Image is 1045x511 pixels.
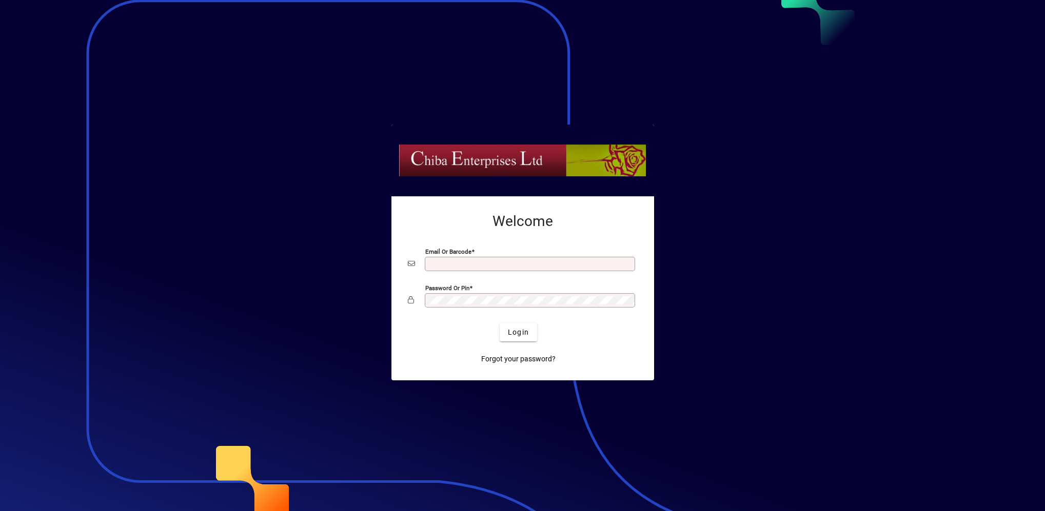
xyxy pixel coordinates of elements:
[477,350,560,368] a: Forgot your password?
[408,213,638,230] h2: Welcome
[508,327,529,338] span: Login
[500,323,537,341] button: Login
[425,248,471,255] mat-label: Email or Barcode
[481,354,556,364] span: Forgot your password?
[425,284,469,292] mat-label: Password or Pin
